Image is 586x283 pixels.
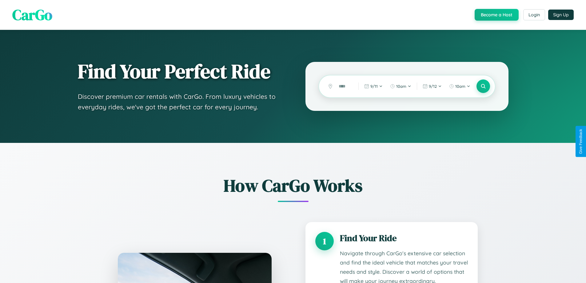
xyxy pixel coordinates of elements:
button: 10am [387,81,414,91]
button: 9/12 [420,81,445,91]
h3: Find Your Ride [340,232,468,244]
span: 9 / 12 [429,84,437,89]
div: 1 [315,232,334,250]
button: 9/11 [361,81,386,91]
div: Give Feedback [579,129,583,154]
span: 9 / 11 [370,84,378,89]
button: Sign Up [548,10,574,20]
button: 10am [446,81,473,91]
span: 10am [455,84,465,89]
button: Login [523,9,545,20]
h2: How CarGo Works [109,174,478,197]
p: Discover premium car rentals with CarGo. From luxury vehicles to everyday rides, we've got the pe... [78,91,281,112]
h1: Find Your Perfect Ride [78,61,281,82]
span: 10am [396,84,406,89]
button: Become a Host [475,9,519,21]
span: CarGo [12,5,52,25]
